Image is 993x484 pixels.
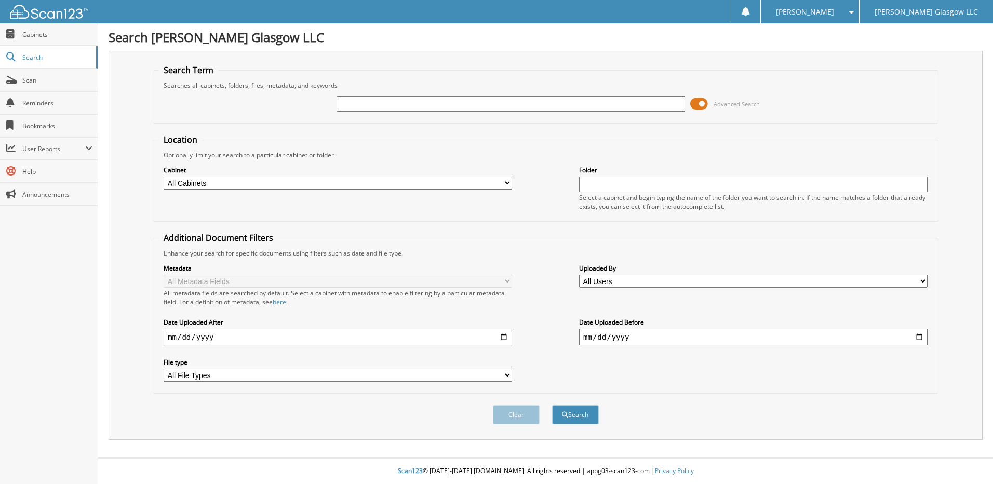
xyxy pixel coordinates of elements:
[398,466,423,475] span: Scan123
[579,264,928,273] label: Uploaded By
[22,30,92,39] span: Cabinets
[714,100,760,108] span: Advanced Search
[875,9,978,15] span: [PERSON_NAME] Glasgow LLC
[164,318,512,327] label: Date Uploaded After
[579,193,928,211] div: Select a cabinet and begin typing the name of the folder you want to search in. If the name match...
[552,405,599,424] button: Search
[579,166,928,174] label: Folder
[22,76,92,85] span: Scan
[158,134,203,145] legend: Location
[22,144,85,153] span: User Reports
[22,167,92,176] span: Help
[493,405,540,424] button: Clear
[98,459,993,484] div: © [DATE]-[DATE] [DOMAIN_NAME]. All rights reserved | appg03-scan123-com |
[22,190,92,199] span: Announcements
[158,151,933,159] div: Optionally limit your search to a particular cabinet or folder
[164,289,512,306] div: All metadata fields are searched by default. Select a cabinet with metadata to enable filtering b...
[22,122,92,130] span: Bookmarks
[22,53,91,62] span: Search
[164,329,512,345] input: start
[158,249,933,258] div: Enhance your search for specific documents using filters such as date and file type.
[158,232,278,244] legend: Additional Document Filters
[164,166,512,174] label: Cabinet
[273,298,286,306] a: here
[109,29,983,46] h1: Search [PERSON_NAME] Glasgow LLC
[776,9,834,15] span: [PERSON_NAME]
[158,81,933,90] div: Searches all cabinets, folders, files, metadata, and keywords
[10,5,88,19] img: scan123-logo-white.svg
[164,264,512,273] label: Metadata
[22,99,92,107] span: Reminders
[158,64,219,76] legend: Search Term
[579,329,928,345] input: end
[164,358,512,367] label: File type
[655,466,694,475] a: Privacy Policy
[579,318,928,327] label: Date Uploaded Before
